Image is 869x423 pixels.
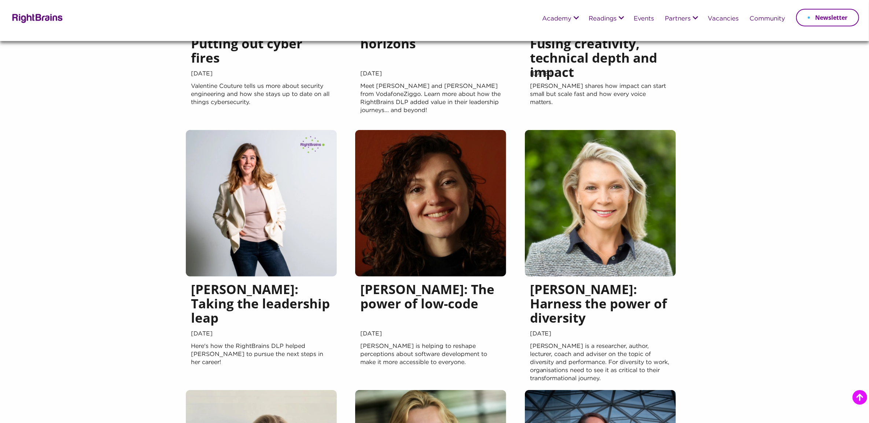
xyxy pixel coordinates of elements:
a: Academy [542,16,571,22]
p: [PERSON_NAME] is a researcher, author, lecturer, coach and adviser on the topic of diversity and ... [530,342,671,383]
a: Newsletter [796,9,859,26]
p: [PERSON_NAME] is helping to reshape perceptions about software development to make it more access... [360,342,501,383]
img: Rightbrains [10,12,63,23]
a: Community [750,16,785,22]
p: [PERSON_NAME] shares how impact can start small but scale fast and how every voice matters. [530,82,671,123]
p: Here's how the RightBrains DLP helped [PERSON_NAME] to pursue the next steps in her career! [191,342,332,383]
h5: Valentine Couture: Putting out cyber fires [191,22,332,68]
p: Valentine Couture tells us more about security engineering and how she stays up to date on all th... [191,82,332,123]
a: Partners [665,16,691,22]
a: Events [634,16,654,22]
a: Vacancies [708,16,739,22]
a: [PERSON_NAME]: Taking the leadership leap [DATE] Here's how the RightBrains DLP helped [PERSON_NA... [186,200,337,390]
h5: [PERSON_NAME]: Harness the power of diversity [530,282,671,329]
a: [PERSON_NAME]: Harness the power of diversity [DATE] [PERSON_NAME] is a researcher, author, lectu... [525,200,676,390]
span: [DATE] [360,329,501,339]
a: [PERSON_NAME]: The power of low-code [DATE] [PERSON_NAME] is helping to reshape perceptions about... [355,200,506,390]
h5: [PERSON_NAME]: Taking the leadership leap [191,282,332,329]
p: Meet [PERSON_NAME] and [PERSON_NAME] from VodafoneZiggo. Learn more about how the RightBrains DLP... [360,82,501,123]
span: [DATE] [530,68,671,79]
h5: Expanding your horizons [360,22,501,68]
span: [DATE] [360,68,501,79]
span: [DATE] [191,68,332,79]
span: [DATE] [191,329,332,339]
h5: [PERSON_NAME]: Fusing creativity, technical depth and impact [530,22,671,68]
a: Readings [589,16,616,22]
h5: [PERSON_NAME]: The power of low-code [360,282,501,329]
span: [DATE] [530,329,671,339]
